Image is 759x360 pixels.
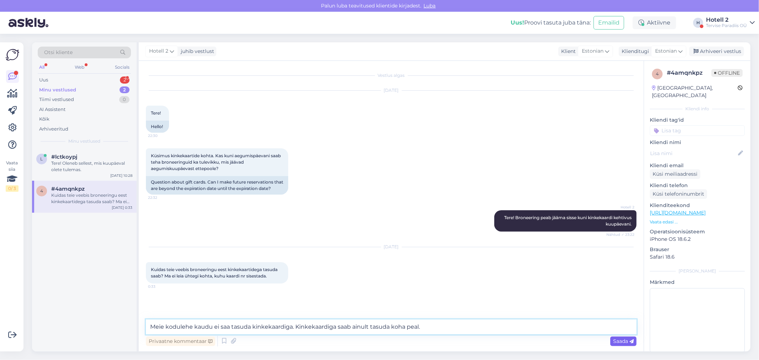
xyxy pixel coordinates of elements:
div: Klienditugi [619,48,649,55]
input: Lisa tag [650,125,745,136]
span: 0:33 [148,284,175,289]
p: Kliendi nimi [650,139,745,146]
div: 0 / 3 [6,185,19,192]
span: Minu vestlused [68,138,100,144]
a: Hotell 2Tervise Paradiis OÜ [706,17,755,28]
p: Klienditeekond [650,202,745,209]
div: Kuidas teie veebis broneeringu eest kinkekaartidega tasuda saab? Ma ei leia ühtegi kohta, kuhu ka... [51,192,132,205]
span: 4 [656,71,659,76]
div: Arhiveeritud [39,126,68,133]
input: Lisa nimi [650,149,737,157]
div: Kliendi info [650,106,745,112]
p: Märkmed [650,279,745,286]
div: Minu vestlused [39,86,76,94]
p: Safari 18.6 [650,253,745,261]
div: Question about gift cards. Can I make future reservations that are beyond the expiration date unt... [146,176,288,195]
div: Hello! [146,121,169,133]
div: Aktiivne [633,16,676,29]
div: Proovi tasuta juba täna: [511,18,591,27]
div: All [38,63,46,72]
div: [GEOGRAPHIC_DATA], [GEOGRAPHIC_DATA] [652,84,738,99]
span: Luba [422,2,438,9]
div: Vaata siia [6,160,19,192]
span: l [41,156,43,162]
span: 22:30 [148,133,175,138]
span: Küsimus kinkekaartide kohta. Kas kuni aegumispäevani saab teha broneeringuid ka tulevikku, mis jä... [151,153,282,171]
div: 2 [120,76,130,84]
div: [DATE] [146,244,637,250]
p: iPhone OS 18.6.2 [650,235,745,243]
div: Klient [558,48,576,55]
div: Kõik [39,116,49,123]
div: Arhiveeri vestlus [689,47,744,56]
span: 4 [40,188,43,194]
div: 0 [119,96,130,103]
span: #lctkoypj [51,154,77,160]
div: [DATE] [146,87,637,94]
img: Askly Logo [6,48,19,62]
span: #4amqnkpz [51,186,85,192]
p: Operatsioonisüsteem [650,228,745,235]
span: Estonian [582,47,603,55]
span: Nähtud ✓ 23:22 [606,232,634,237]
div: Privaatne kommentaar [146,337,215,346]
a: [URL][DOMAIN_NAME] [650,210,706,216]
div: Tiimi vestlused [39,96,74,103]
div: Hotell 2 [706,17,747,23]
span: Offline [711,69,743,77]
span: Tere! Broneering peab jääma sisse kuni kinkekaardi kehtivus kuupäevani. [504,215,633,227]
b: Uus! [511,19,524,26]
span: 22:32 [148,195,175,200]
p: Kliendi telefon [650,182,745,189]
span: Estonian [655,47,677,55]
div: Web [74,63,86,72]
div: Uus [39,76,48,84]
div: [DATE] 10:28 [110,173,132,178]
span: Otsi kliente [44,49,73,56]
div: 2 [120,86,130,94]
div: Küsi telefoninumbrit [650,189,707,199]
button: Emailid [594,16,624,30]
div: Tere! Oleneb sellest, mis kuupäeval olete tulemas. [51,160,132,173]
p: Kliendi tag'id [650,116,745,124]
div: H [693,18,703,28]
div: Socials [114,63,131,72]
div: AI Assistent [39,106,65,113]
div: Tervise Paradiis OÜ [706,23,747,28]
span: Kuidas teie veebis broneeringu eest kinkekaartidega tasuda saab? Ma ei leia ühtegi kohta, kuhu ka... [151,267,279,279]
p: Brauser [650,246,745,253]
p: Kliendi email [650,162,745,169]
p: Vaata edasi ... [650,219,745,225]
span: Saada [613,338,634,344]
span: Tere! [151,110,161,116]
div: [PERSON_NAME] [650,268,745,274]
div: [DATE] 0:33 [112,205,132,210]
textarea: Meie kodulehe kaudu ei saa tasuda kinkekaardiga. Kinkekaardiga saab ainult tasuda koha peal. [146,319,637,334]
div: Vestlus algas [146,72,637,79]
div: Küsi meiliaadressi [650,169,700,179]
span: Hotell 2 [149,47,168,55]
div: juhib vestlust [178,48,214,55]
span: Hotell 2 [608,205,634,210]
div: # 4amqnkpz [667,69,711,77]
